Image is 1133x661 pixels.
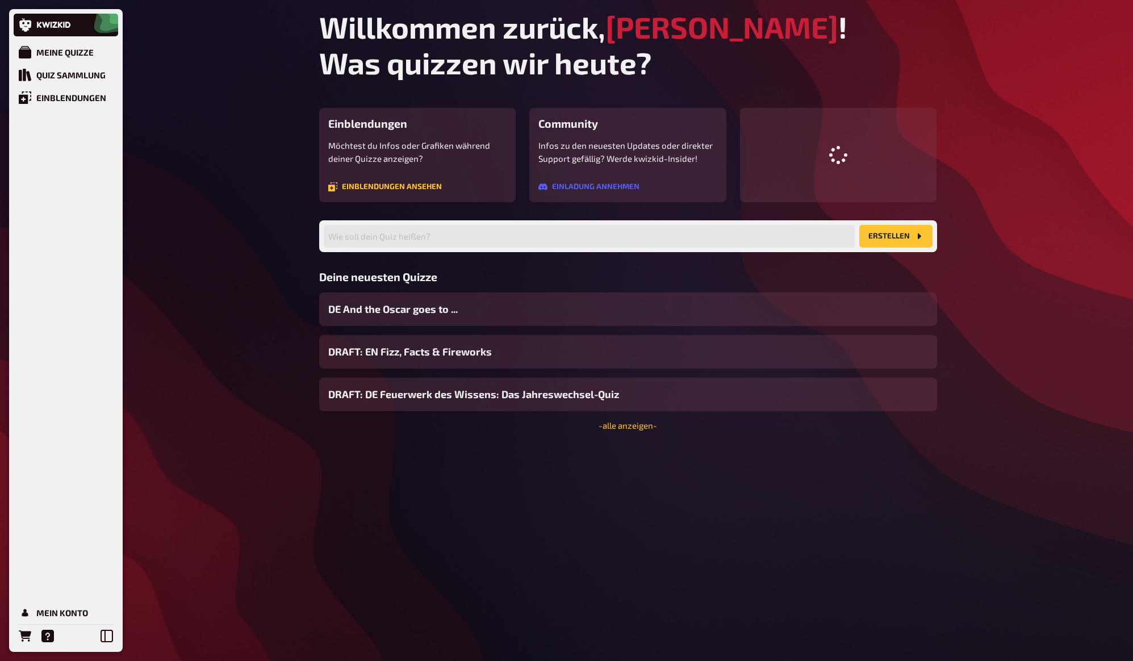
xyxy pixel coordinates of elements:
[36,47,94,57] div: Meine Quizze
[14,625,36,647] a: Bestellungen
[328,117,507,130] h3: Einblendungen
[14,601,118,624] a: Mein Konto
[538,139,717,165] p: Infos zu den neuesten Updates oder direkter Support gefällig? Werde kwizkid-Insider!
[538,182,639,191] a: Einladung annehmen
[319,378,937,411] a: DRAFT: DE Feuerwerk des Wissens: Das Jahreswechsel-Quiz
[328,139,507,165] p: Möchtest du Infos oder Grafiken während deiner Quizze anzeigen?
[14,41,118,64] a: Meine Quizze
[319,9,937,81] h1: Willkommen zurück, ! Was quizzen wir heute?
[328,182,442,191] a: Einblendungen ansehen
[538,117,717,130] h3: Community
[328,302,458,317] span: DE And the Oscar goes to ...
[319,270,937,283] h3: Deine neuesten Quizze
[319,335,937,369] a: DRAFT: EN Fizz, Facts & Fireworks
[36,625,59,647] a: Hilfe
[36,70,106,80] div: Quiz Sammlung
[14,86,118,109] a: Einblendungen
[328,344,492,359] span: DRAFT: EN Fizz, Facts & Fireworks
[859,225,933,248] button: Erstellen
[328,387,619,402] span: DRAFT: DE Feuerwerk des Wissens: Das Jahreswechsel-Quiz
[324,225,855,248] input: Wie soll dein Quiz heißen?
[599,420,657,430] a: -alle anzeigen-
[605,9,838,45] span: [PERSON_NAME]
[36,93,106,103] div: Einblendungen
[319,292,937,326] a: DE And the Oscar goes to ...
[36,608,88,618] div: Mein Konto
[14,64,118,86] a: Quiz Sammlung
